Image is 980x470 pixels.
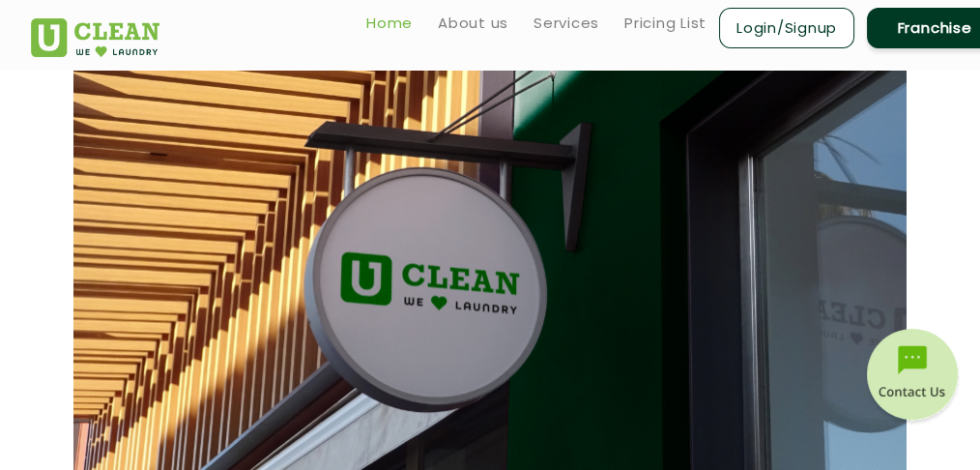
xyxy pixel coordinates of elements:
[438,12,508,35] a: About us
[864,329,961,426] img: contact-btn
[719,8,854,48] a: Login/Signup
[31,18,159,57] img: UClean Laundry and Dry Cleaning
[624,12,706,35] a: Pricing List
[366,12,413,35] a: Home
[533,12,599,35] a: Services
